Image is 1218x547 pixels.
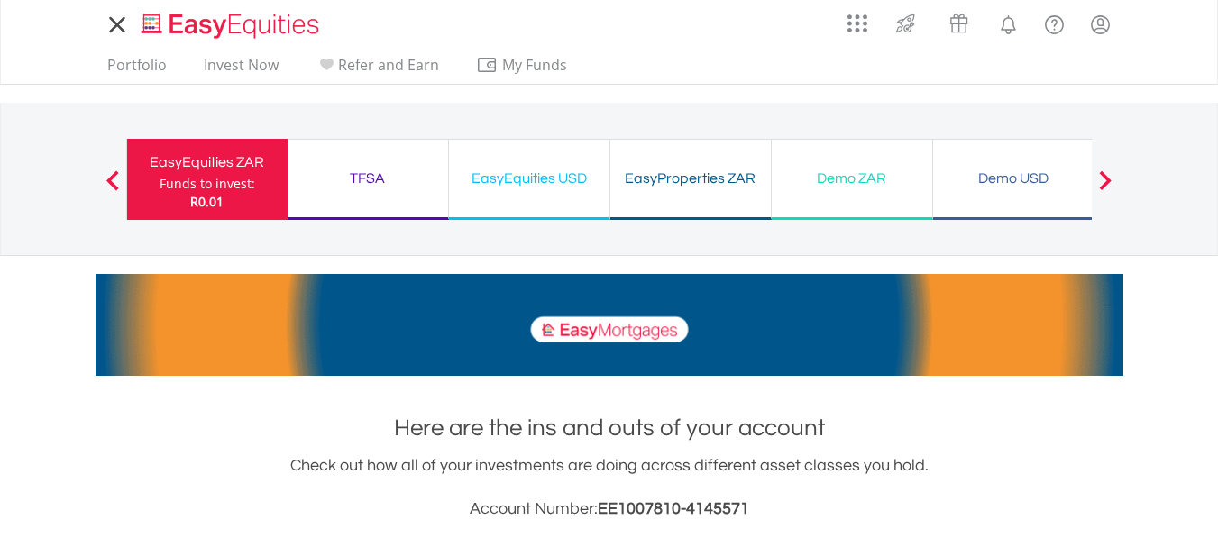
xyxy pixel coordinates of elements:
a: FAQ's and Support [1031,5,1077,41]
span: Refer and Earn [338,55,439,75]
span: My Funds [476,53,594,77]
a: Vouchers [932,5,985,38]
span: EE1007810-4145571 [598,500,749,517]
a: Refer and Earn [308,56,446,84]
div: Funds to invest: [160,175,255,193]
h3: Account Number: [96,497,1123,522]
span: R0.01 [190,193,224,210]
a: My Profile [1077,5,1123,44]
a: Portfolio [100,56,174,84]
div: EasyProperties ZAR [621,166,760,191]
a: Home page [134,5,326,41]
div: Demo ZAR [783,166,921,191]
div: EasyEquities USD [460,166,599,191]
img: thrive-v2.svg [891,9,920,38]
div: Check out how all of your investments are doing across different asset classes you hold. [96,453,1123,522]
a: Invest Now [197,56,286,84]
img: EasyEquities_Logo.png [138,11,326,41]
button: Previous [95,179,131,197]
h1: Here are the ins and outs of your account [96,412,1123,444]
div: EasyEquities ZAR [138,150,277,175]
a: AppsGrid [836,5,879,33]
img: vouchers-v2.svg [944,9,974,38]
button: Next [1087,179,1123,197]
img: grid-menu-icon.svg [847,14,867,33]
img: EasyMortage Promotion Banner [96,274,1123,376]
div: Demo USD [944,166,1083,191]
a: Notifications [985,5,1031,41]
div: TFSA [298,166,437,191]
